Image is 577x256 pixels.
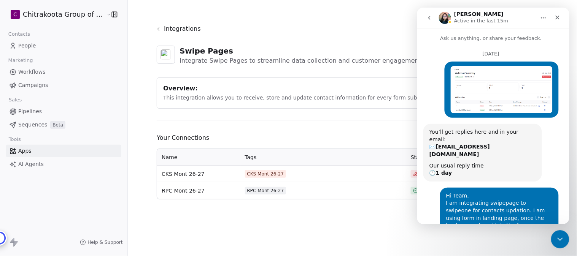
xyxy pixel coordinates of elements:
a: People [6,40,121,52]
span: Status [411,154,428,160]
span: Help & Support [87,239,122,245]
span: Contacts [5,28,33,40]
div: Swipe Pages [180,46,421,56]
div: RPC Mont 26-27 [247,188,284,194]
span: RPC Mont 26-27 [162,187,205,194]
span: Workflows [18,68,46,76]
div: Integrate Swipe Pages to streamline data collection and customer engagement [180,56,421,65]
span: Name [162,154,177,160]
span: Campaigns [18,81,48,89]
span: AI Agents [18,160,44,168]
span: C [13,11,17,18]
a: Integrations [157,24,548,33]
div: CKS Mont 26-27 [247,171,284,177]
a: Pipelines [6,105,121,118]
span: Your Connections [157,133,548,142]
iframe: To enrich screen reader interactions, please activate Accessibility in Grammarly extension settings [551,230,569,248]
span: Sequences [18,121,47,129]
button: CChitrakoota Group of Institutions [9,8,101,21]
span: Sales [5,94,25,106]
iframe: To enrich screen reader interactions, please activate Accessibility in Grammarly extension settings [417,8,569,224]
div: Overview: [163,84,541,93]
span: Marketing [5,55,36,66]
span: People [18,42,36,50]
span: CKS Mont 26-27 [162,170,204,178]
span: This integration allows you to receive, store and update contact information for every form submi... [163,95,527,101]
a: AI Agents [6,158,121,171]
span: Integrations [164,24,201,33]
a: Help & Support [80,239,122,245]
a: Workflows [6,66,121,78]
img: swipepages.svg [161,49,171,60]
a: Apps [6,145,121,157]
span: Pipelines [18,107,42,115]
a: SequencesBeta [6,119,121,131]
span: Tags [245,154,257,160]
span: Apps [18,147,32,155]
span: Chitrakoota Group of Institutions [23,9,105,19]
span: Tools [5,134,24,145]
a: Campaigns [6,79,121,92]
span: Beta [50,121,65,129]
